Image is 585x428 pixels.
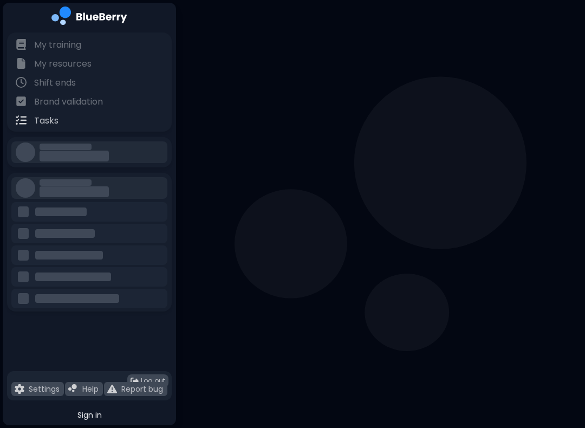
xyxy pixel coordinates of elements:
[16,58,27,69] img: file icon
[29,384,60,394] p: Settings
[34,95,103,108] p: Brand validation
[121,384,163,394] p: Report bug
[16,96,27,107] img: file icon
[34,114,58,127] p: Tasks
[16,77,27,88] img: file icon
[16,115,27,126] img: file icon
[16,39,27,50] img: file icon
[34,57,92,70] p: My resources
[107,384,117,394] img: file icon
[51,7,127,29] img: company logo
[77,410,102,420] span: Sign in
[15,384,24,394] img: file icon
[68,384,78,394] img: file icon
[141,377,165,385] span: Log out
[34,76,76,89] p: Shift ends
[7,405,172,425] button: Sign in
[82,384,99,394] p: Help
[34,38,81,51] p: My training
[131,377,139,385] img: logout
